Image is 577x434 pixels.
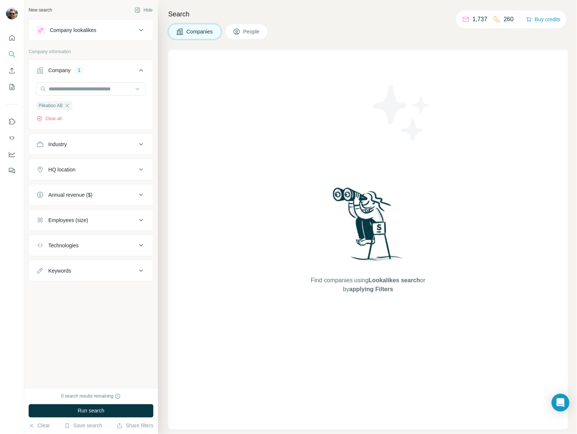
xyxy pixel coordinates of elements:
button: Company1 [29,61,153,82]
button: Employees (size) [29,211,153,229]
button: Dashboard [6,148,18,161]
div: Keywords [48,267,71,274]
button: Technologies [29,237,153,254]
button: My lists [6,80,18,94]
span: Run search [78,407,104,415]
button: Enrich CSV [6,64,18,77]
button: HQ location [29,161,153,179]
img: Avatar [6,7,18,19]
button: Feedback [6,164,18,177]
span: Piikaboo AB [39,102,63,109]
button: Annual revenue ($) [29,186,153,204]
div: New search [29,7,52,13]
button: Quick start [6,31,18,45]
button: Clear [29,422,50,430]
button: Save search [64,422,102,430]
button: Share filters [117,422,153,430]
button: Use Surfe on LinkedIn [6,115,18,128]
button: Run search [29,404,153,418]
img: Surfe Illustration - Stars [368,80,435,147]
div: Industry [48,141,67,148]
div: 0 search results remaining [61,393,121,400]
p: 1,737 [473,15,487,24]
button: Clear all [36,115,62,122]
span: Lookalikes search [369,277,420,283]
h4: Search [168,9,568,19]
span: Find companies using or by [309,276,428,294]
button: Buy credits [526,14,561,25]
button: Use Surfe API [6,131,18,145]
p: Company information [29,48,153,55]
div: Company [48,67,71,74]
div: Employees (size) [48,216,88,224]
span: Companies [187,28,214,35]
button: Industry [29,135,153,153]
button: Hide [129,4,158,16]
button: Search [6,48,18,61]
div: HQ location [48,166,75,173]
div: 1 [75,67,84,74]
div: Open Intercom Messenger [552,394,570,412]
span: applying Filters [349,286,393,292]
button: Keywords [29,262,153,280]
img: Surfe Illustration - Woman searching with binoculars [330,186,407,269]
div: Company lookalikes [50,26,96,34]
p: 260 [504,15,514,24]
div: Technologies [48,242,79,249]
div: Annual revenue ($) [48,191,93,199]
span: People [243,28,260,35]
button: Company lookalikes [29,21,153,39]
